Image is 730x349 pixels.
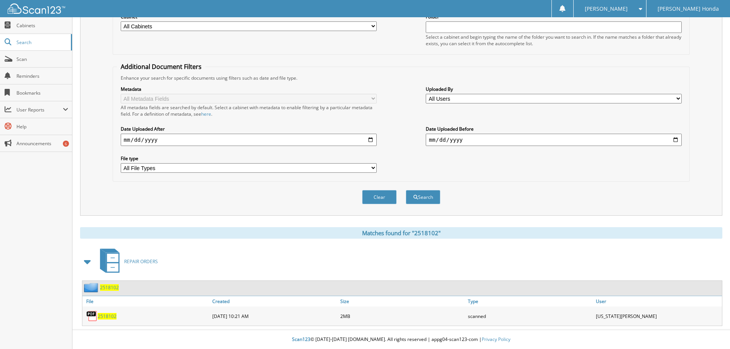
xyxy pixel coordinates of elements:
label: Date Uploaded Before [426,126,682,132]
a: User [594,296,722,306]
a: here [201,111,211,117]
div: 2MB [338,308,466,324]
div: Enhance your search for specific documents using filters such as date and file type. [117,75,686,81]
div: Select a cabinet and begin typing the name of the folder you want to search in. If the name match... [426,34,682,47]
div: 6 [63,141,69,147]
button: Search [406,190,440,204]
div: [US_STATE][PERSON_NAME] [594,308,722,324]
label: Date Uploaded After [121,126,377,132]
a: File [82,296,210,306]
span: [PERSON_NAME] [585,7,628,11]
input: end [426,134,682,146]
a: 2518102 [98,313,116,320]
span: [PERSON_NAME] Honda [658,7,719,11]
span: Announcements [16,140,68,147]
span: Reminders [16,73,68,79]
img: scan123-logo-white.svg [8,3,65,14]
legend: Additional Document Filters [117,62,205,71]
div: Matches found for "2518102" [80,227,722,239]
a: Privacy Policy [482,336,510,342]
span: REPAIR ORDERS [124,258,158,265]
span: Scan [16,56,68,62]
span: User Reports [16,107,63,113]
a: 2518102 [100,284,119,291]
span: Help [16,123,68,130]
a: Type [466,296,594,306]
button: Clear [362,190,397,204]
span: Cabinets [16,22,68,29]
label: File type [121,155,377,162]
div: scanned [466,308,594,324]
div: All metadata fields are searched by default. Select a cabinet with metadata to enable filtering b... [121,104,377,117]
label: Metadata [121,86,377,92]
input: start [121,134,377,146]
div: [DATE] 10:21 AM [210,308,338,324]
span: Bookmarks [16,90,68,96]
a: Created [210,296,338,306]
span: Search [16,39,67,46]
label: Uploaded By [426,86,682,92]
a: REPAIR ORDERS [95,246,158,277]
img: PDF.png [86,310,98,322]
span: Scan123 [292,336,310,342]
div: © [DATE]-[DATE] [DOMAIN_NAME]. All rights reserved | appg04-scan123-com | [72,330,730,349]
img: folder2.png [84,283,100,292]
iframe: Chat Widget [692,312,730,349]
a: Size [338,296,466,306]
